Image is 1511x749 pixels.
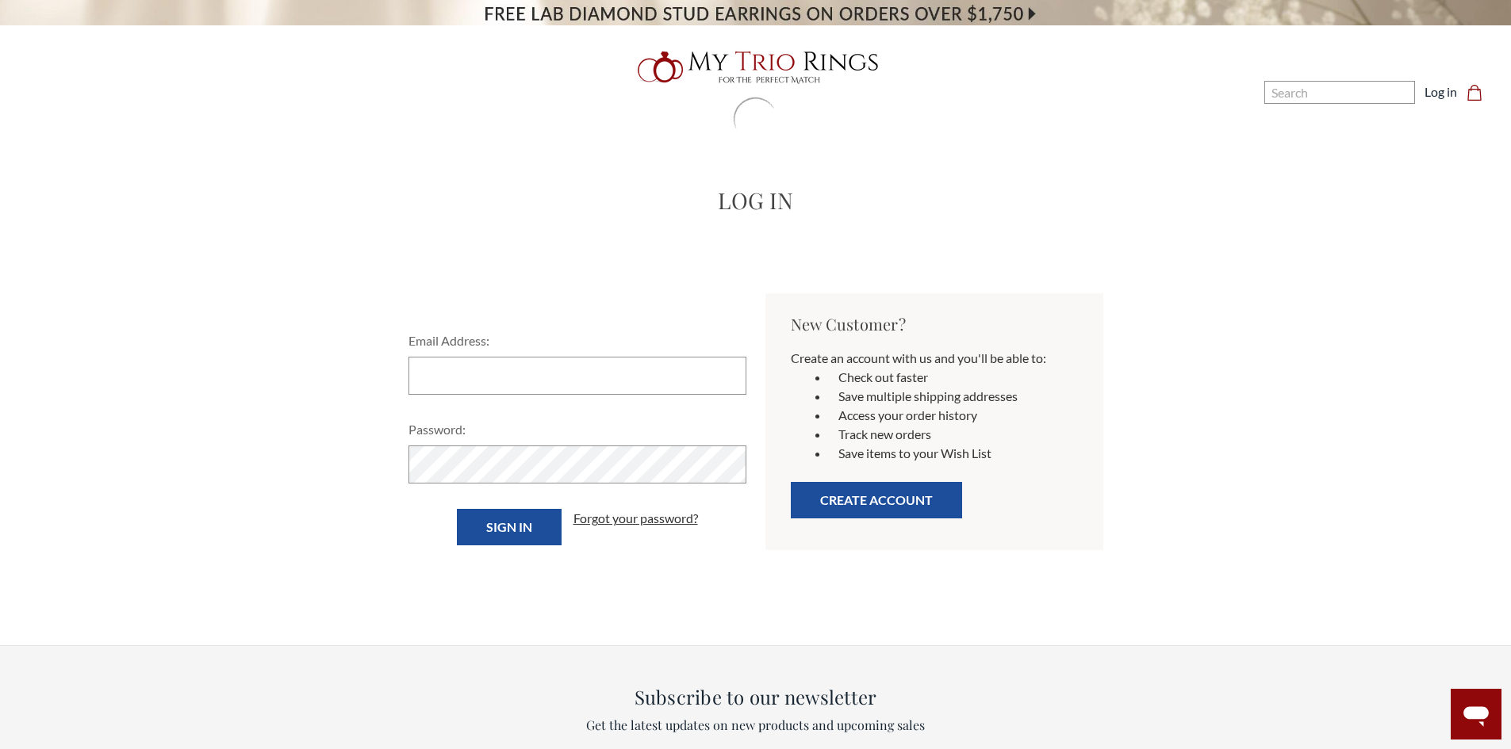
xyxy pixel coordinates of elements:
button: Create Account [791,482,962,518]
p: Get the latest updates on new products and upcoming sales [443,716,1068,735]
label: Password: [408,420,746,439]
li: Track new orders [829,425,1078,444]
a: Log in [1425,82,1457,101]
h2: New Customer? [791,312,1078,336]
input: Search and use arrows or TAB to navigate results [1264,81,1415,104]
a: Forgot your password? [573,509,698,528]
h1: Log in [399,184,1113,217]
li: Save items to your Wish List [829,444,1078,463]
li: Save multiple shipping addresses [829,387,1078,406]
li: Access your order history [829,406,1078,425]
a: My Trio Rings [438,42,1072,93]
svg: cart.cart_preview [1467,85,1482,101]
input: Sign in [457,509,562,545]
a: Cart with 0 items [1467,82,1492,101]
h3: Subscribe to our newsletter [443,682,1068,711]
a: Create Account [791,497,962,512]
li: Check out faster [829,368,1078,387]
img: My Trio Rings [629,42,883,93]
p: Create an account with us and you'll be able to: [791,349,1078,368]
label: Email Address: [408,331,746,350]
